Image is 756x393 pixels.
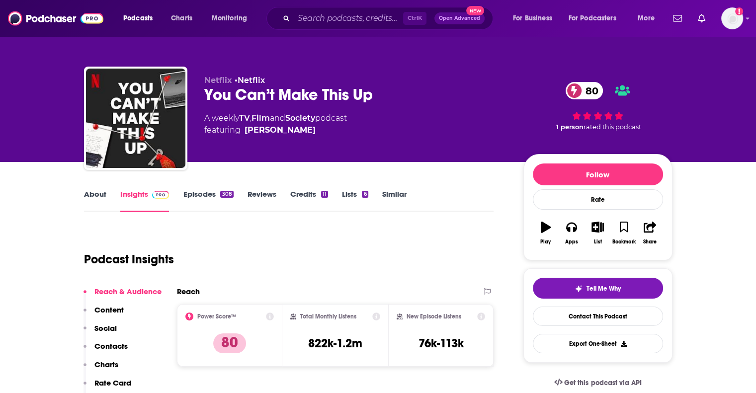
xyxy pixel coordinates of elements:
[152,191,169,199] img: Podchaser Pro
[721,7,743,29] span: Logged in as MackenzieCollier
[407,313,461,320] h2: New Episode Listens
[8,9,103,28] img: Podchaser - Follow, Share and Rate Podcasts
[290,189,328,212] a: Credits11
[204,112,347,136] div: A weekly podcast
[250,113,252,123] span: ,
[204,124,347,136] span: featuring
[721,7,743,29] button: Show profile menu
[721,7,743,29] img: User Profile
[533,215,559,251] button: Play
[248,189,276,212] a: Reviews
[533,189,663,210] div: Rate
[669,10,686,27] a: Show notifications dropdown
[584,123,641,131] span: rated this podcast
[294,10,403,26] input: Search podcasts, credits, & more...
[403,12,426,25] span: Ctrl K
[123,11,153,25] span: Podcasts
[94,360,118,369] p: Charts
[276,7,503,30] div: Search podcasts, credits, & more...
[238,76,265,85] a: Netflix
[84,323,117,342] button: Social
[245,124,316,136] a: Rebecca Lavoie
[220,191,233,198] div: 308
[235,76,265,85] span: •
[362,191,368,198] div: 6
[84,287,162,305] button: Reach & Audience
[585,215,610,251] button: List
[204,76,232,85] span: Netflix
[300,313,356,320] h2: Total Monthly Listens
[84,360,118,378] button: Charts
[562,10,631,26] button: open menu
[120,189,169,212] a: InsightsPodchaser Pro
[84,305,124,323] button: Content
[171,11,192,25] span: Charts
[84,341,128,360] button: Contacts
[239,113,250,123] a: TV
[631,10,667,26] button: open menu
[116,10,166,26] button: open menu
[637,215,663,251] button: Share
[533,307,663,326] a: Contact This Podcast
[84,252,174,267] h1: Podcast Insights
[382,189,407,212] a: Similar
[197,313,236,320] h2: Power Score™
[565,239,578,245] div: Apps
[213,333,246,353] p: 80
[439,16,480,21] span: Open Advanced
[177,287,200,296] h2: Reach
[212,11,247,25] span: Monitoring
[506,10,565,26] button: open menu
[566,82,603,99] a: 80
[94,378,131,388] p: Rate Card
[94,323,117,333] p: Social
[564,379,641,387] span: Get this podcast via API
[84,189,106,212] a: About
[342,189,368,212] a: Lists6
[270,113,285,123] span: and
[252,113,270,123] a: Film
[556,123,584,131] span: 1 person
[638,11,655,25] span: More
[540,239,551,245] div: Play
[587,285,621,293] span: Tell Me Why
[94,287,162,296] p: Reach & Audience
[308,336,362,351] h3: 822k-1.2m
[285,113,315,123] a: Society
[533,334,663,353] button: Export One-Sheet
[533,278,663,299] button: tell me why sparkleTell Me Why
[183,189,233,212] a: Episodes308
[419,336,464,351] h3: 76k-113k
[434,12,485,24] button: Open AdvancedNew
[611,215,637,251] button: Bookmark
[594,239,602,245] div: List
[466,6,484,15] span: New
[533,163,663,185] button: Follow
[559,215,585,251] button: Apps
[569,11,616,25] span: For Podcasters
[94,341,128,351] p: Contacts
[165,10,198,26] a: Charts
[523,76,672,137] div: 80 1 personrated this podcast
[321,191,328,198] div: 11
[694,10,709,27] a: Show notifications dropdown
[612,239,635,245] div: Bookmark
[86,69,185,168] img: You Can’t Make This Up
[94,305,124,314] p: Content
[643,239,657,245] div: Share
[735,7,743,15] svg: Add a profile image
[576,82,603,99] span: 80
[513,11,552,25] span: For Business
[575,285,583,293] img: tell me why sparkle
[205,10,260,26] button: open menu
